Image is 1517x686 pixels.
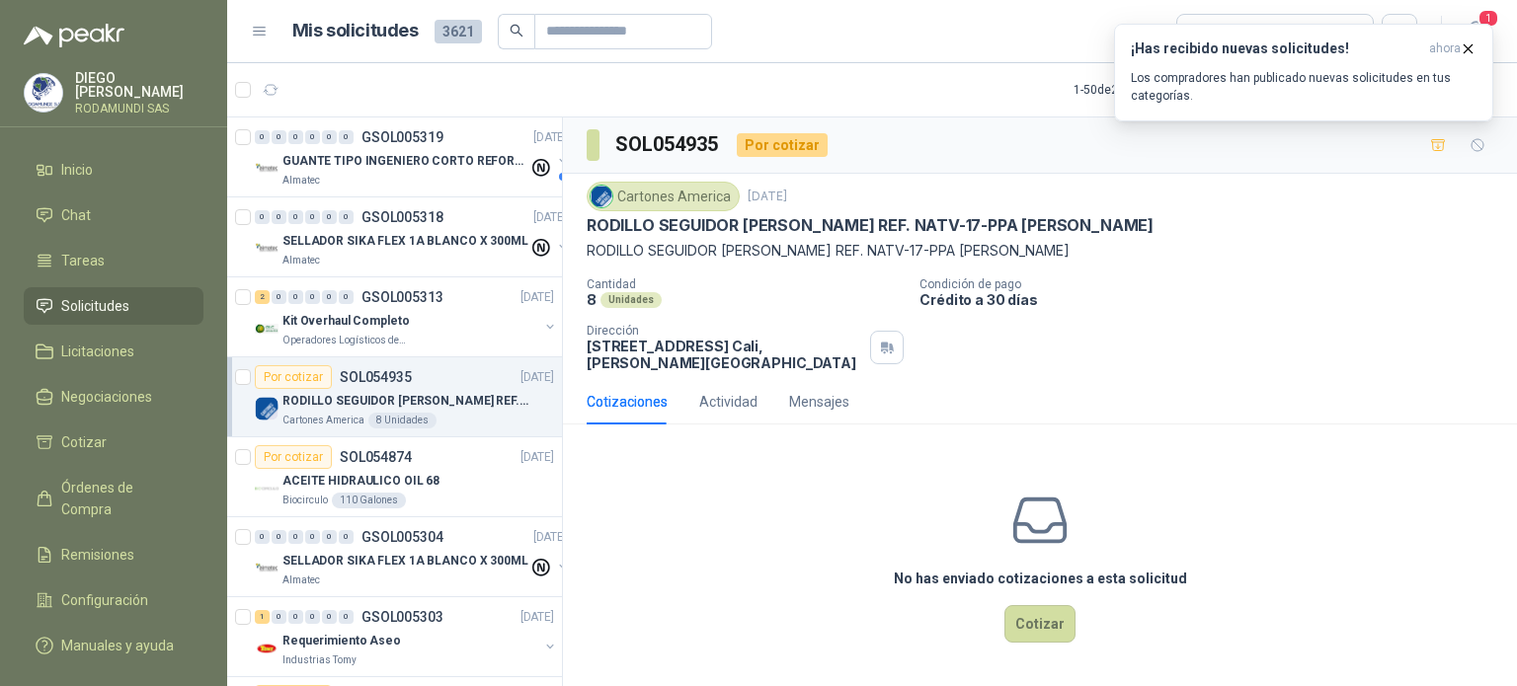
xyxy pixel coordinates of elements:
[1477,9,1499,28] span: 1
[919,291,1509,308] p: Crédito a 30 días
[61,386,152,408] span: Negociaciones
[322,610,337,624] div: 0
[255,397,279,420] img: Company Logo
[272,290,286,304] div: 0
[1131,40,1421,57] h3: ¡Has recibido nuevas solicitudes!
[361,290,443,304] p: GSOL005313
[322,210,337,224] div: 0
[24,287,203,325] a: Solicitudes
[282,392,528,411] p: RODILLO SEGUIDOR [PERSON_NAME] REF. NATV-17-PPA [PERSON_NAME]
[255,445,332,469] div: Por cotizar
[61,341,134,362] span: Licitaciones
[24,423,203,461] a: Cotizar
[255,477,279,500] img: Company Logo
[587,182,740,211] div: Cartones America
[61,204,91,226] span: Chat
[25,74,62,112] img: Company Logo
[789,391,849,413] div: Mensajes
[1458,14,1493,49] button: 1
[288,210,303,224] div: 0
[748,188,787,206] p: [DATE]
[361,210,443,224] p: GSOL005318
[339,610,354,624] div: 0
[61,477,185,520] span: Órdenes de Compra
[227,357,562,437] a: Por cotizarSOL054935[DATE] Company LogoRODILLO SEGUIDOR [PERSON_NAME] REF. NATV-17-PPA [PERSON_NA...
[255,205,571,268] a: 0 0 0 0 0 0 GSOL005318[DATE] Company LogoSELLADOR SIKA FLEX 1A BLANCO X 300MLAlmatec
[332,493,406,508] div: 110 Galones
[282,173,320,189] p: Almatec
[24,378,203,416] a: Negociaciones
[61,544,134,566] span: Remisiones
[255,557,279,580] img: Company Logo
[520,288,554,307] p: [DATE]
[305,130,320,144] div: 0
[361,610,443,624] p: GSOL005303
[255,157,279,181] img: Company Logo
[339,290,354,304] div: 0
[255,525,571,588] a: 0 0 0 0 0 0 GSOL005304[DATE] Company LogoSELLADOR SIKA FLEX 1A BLANCO X 300MLAlmatec
[255,290,270,304] div: 2
[61,250,105,271] span: Tareas
[361,530,443,544] p: GSOL005304
[305,610,320,624] div: 0
[1131,69,1477,105] p: Los compradores han publicado nuevas solicitudes en tus categorías.
[282,493,328,508] p: Biocirculo
[1114,24,1493,121] button: ¡Has recibido nuevas solicitudes!ahora Los compradores han publicado nuevas solicitudes en tus ca...
[361,130,443,144] p: GSOL005319
[699,391,758,413] div: Actividad
[282,572,320,588] p: Almatec
[587,291,597,308] p: 8
[587,338,862,371] p: [STREET_ADDRESS] Cali , [PERSON_NAME][GEOGRAPHIC_DATA]
[322,130,337,144] div: 0
[282,552,528,571] p: SELLADOR SIKA FLEX 1A BLANCO X 300ML
[1189,21,1231,42] div: Todas
[600,292,662,308] div: Unidades
[305,530,320,544] div: 0
[520,368,554,387] p: [DATE]
[227,437,562,517] a: Por cotizarSOL054874[DATE] Company LogoACEITE HIDRAULICO OIL 68Biocirculo110 Galones
[61,635,174,656] span: Manuales y ayuda
[520,608,554,627] p: [DATE]
[24,151,203,189] a: Inicio
[587,215,1154,236] p: RODILLO SEGUIDOR [PERSON_NAME] REF. NATV-17-PPA [PERSON_NAME]
[533,128,567,147] p: [DATE]
[61,159,93,181] span: Inicio
[255,237,279,261] img: Company Logo
[282,232,528,251] p: SELLADOR SIKA FLEX 1A BLANCO X 300ML
[340,450,412,464] p: SOL054874
[1004,605,1076,643] button: Cotizar
[510,24,523,38] span: search
[288,530,303,544] div: 0
[288,610,303,624] div: 0
[282,312,409,331] p: Kit Overhaul Completo
[339,530,354,544] div: 0
[24,242,203,279] a: Tareas
[75,71,203,99] p: DIEGO [PERSON_NAME]
[587,240,1493,262] p: RODILLO SEGUIDOR [PERSON_NAME] REF. NATV-17-PPA [PERSON_NAME]
[24,24,124,47] img: Logo peakr
[255,125,571,189] a: 0 0 0 0 0 0 GSOL005319[DATE] Company LogoGUANTE TIPO INGENIERO CORTO REFORZADOAlmatec
[894,568,1187,589] h3: No has enviado cotizaciones a esta solicitud
[282,632,401,650] p: Requerimiento Aseo
[615,129,721,160] h3: SOL054935
[272,130,286,144] div: 0
[272,610,286,624] div: 0
[255,610,270,624] div: 1
[282,652,357,668] p: Industrias Tomy
[919,277,1509,291] p: Condición de pago
[1429,40,1461,57] span: ahora
[322,290,337,304] div: 0
[255,365,332,389] div: Por cotizar
[272,530,286,544] div: 0
[24,627,203,664] a: Manuales y ayuda
[255,210,270,224] div: 0
[282,333,407,348] p: Operadores Logísticos del Caribe
[61,589,148,611] span: Configuración
[587,277,904,291] p: Cantidad
[737,133,828,157] div: Por cotizar
[322,530,337,544] div: 0
[340,370,412,384] p: SOL054935
[591,186,612,207] img: Company Logo
[282,152,528,171] p: GUANTE TIPO INGENIERO CORTO REFORZADO
[282,472,439,491] p: ACEITE HIDRAULICO OIL 68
